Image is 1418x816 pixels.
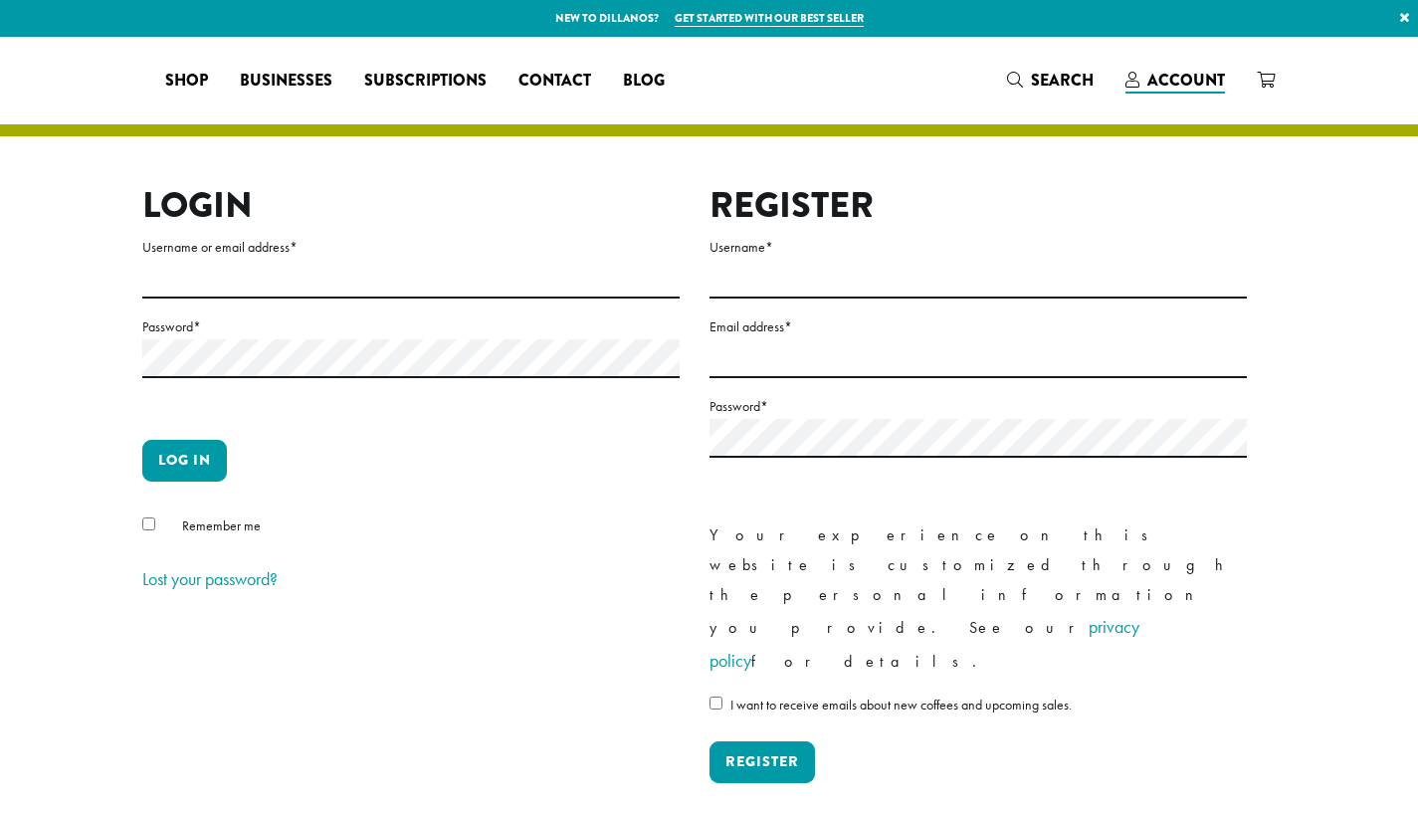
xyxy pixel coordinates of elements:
a: Shop [149,65,224,97]
span: Businesses [240,69,332,94]
a: Lost your password? [142,567,278,590]
span: Shop [165,69,208,94]
input: I want to receive emails about new coffees and upcoming sales. [709,697,722,710]
p: Your experience on this website is customized through the personal information you provide. See o... [709,520,1247,678]
span: Remember me [182,516,261,534]
a: Get started with our best seller [675,10,864,27]
span: Subscriptions [364,69,487,94]
label: Email address [709,314,1247,339]
h2: Register [709,184,1247,227]
label: Password [142,314,680,339]
button: Log in [142,440,227,482]
span: I want to receive emails about new coffees and upcoming sales. [730,696,1072,714]
span: Blog [623,69,665,94]
span: Contact [518,69,591,94]
label: Username or email address [142,235,680,260]
span: Search [1031,69,1094,92]
button: Register [709,741,815,783]
label: Username [709,235,1247,260]
span: Account [1147,69,1225,92]
a: privacy policy [709,615,1139,672]
label: Password [709,394,1247,419]
a: Search [991,64,1110,97]
h2: Login [142,184,680,227]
